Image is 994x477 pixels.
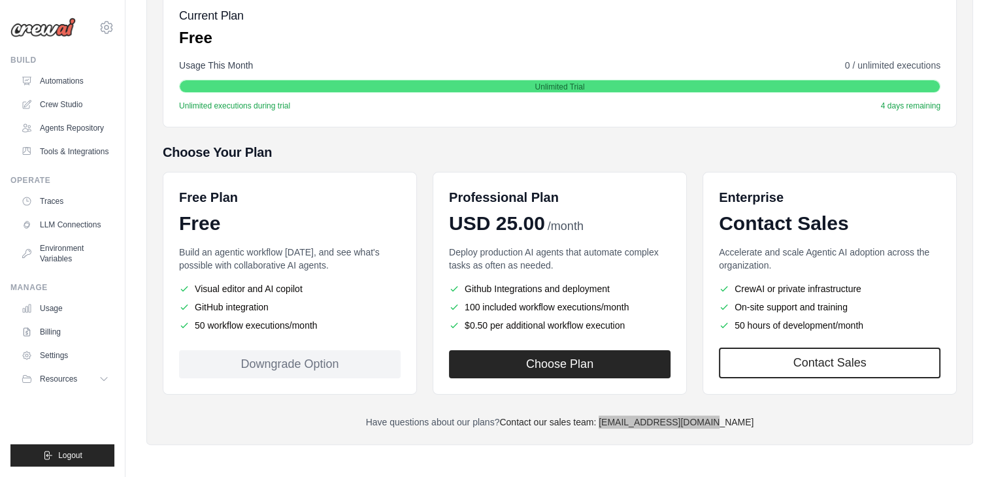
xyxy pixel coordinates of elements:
[16,94,114,115] a: Crew Studio
[449,188,559,206] h6: Professional Plan
[179,282,401,295] li: Visual editor and AI copilot
[179,319,401,332] li: 50 workflow executions/month
[179,301,401,314] li: GitHub integration
[16,298,114,319] a: Usage
[10,175,114,186] div: Operate
[16,141,114,162] a: Tools & Integrations
[16,238,114,269] a: Environment Variables
[719,188,940,206] h6: Enterprise
[719,301,940,314] li: On-site support and training
[449,212,545,235] span: USD 25.00
[16,118,114,139] a: Agents Repository
[179,101,290,111] span: Unlimited executions during trial
[719,319,940,332] li: 50 hours of development/month
[845,59,940,72] span: 0 / unlimited executions
[179,188,238,206] h6: Free Plan
[10,444,114,467] button: Logout
[449,350,671,378] button: Choose Plan
[535,82,584,92] span: Unlimited Trial
[449,319,671,332] li: $0.50 per additional workflow execution
[179,212,401,235] div: Free
[58,450,82,461] span: Logout
[719,282,940,295] li: CrewAI or private infrastructure
[163,143,957,161] h5: Choose Your Plan
[548,218,584,235] span: /month
[179,7,244,25] h5: Current Plan
[179,246,401,272] p: Build an agentic workflow [DATE], and see what's possible with collaborative AI agents.
[179,27,244,48] p: Free
[179,59,253,72] span: Usage This Month
[881,101,940,111] span: 4 days remaining
[16,71,114,91] a: Automations
[10,55,114,65] div: Build
[449,282,671,295] li: Github Integrations and deployment
[10,282,114,293] div: Manage
[449,246,671,272] p: Deploy production AI agents that automate complex tasks as often as needed.
[16,321,114,342] a: Billing
[16,191,114,212] a: Traces
[719,348,940,378] a: Contact Sales
[16,369,114,389] button: Resources
[16,214,114,235] a: LLM Connections
[10,18,76,37] img: Logo
[179,350,401,378] div: Downgrade Option
[719,246,940,272] p: Accelerate and scale Agentic AI adoption across the organization.
[163,416,957,429] p: Have questions about our plans?
[40,374,77,384] span: Resources
[499,417,754,427] a: Contact our sales team: [EMAIL_ADDRESS][DOMAIN_NAME]
[449,301,671,314] li: 100 included workflow executions/month
[719,212,940,235] div: Contact Sales
[16,345,114,366] a: Settings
